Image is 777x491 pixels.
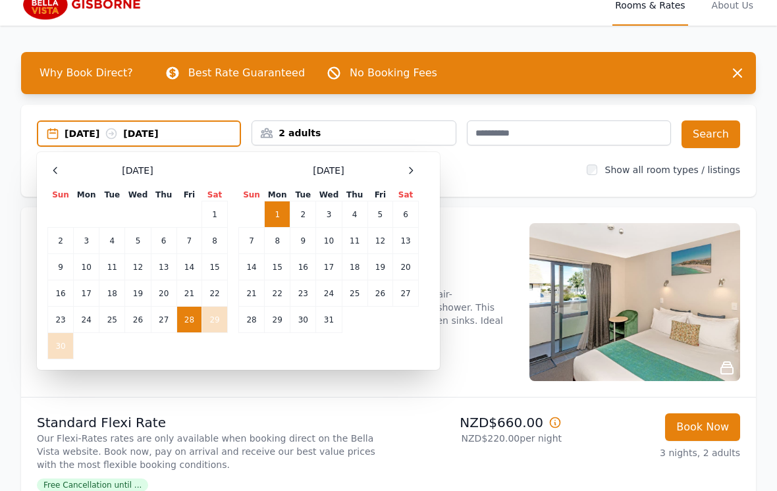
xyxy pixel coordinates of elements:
th: Fri [176,189,201,201]
div: [DATE] [DATE] [65,127,240,140]
p: NZD$220.00 per night [394,432,562,445]
p: No Booking Fees [350,65,437,81]
td: 20 [393,254,419,280]
td: 31 [316,307,342,333]
th: Fri [367,189,392,201]
th: Sun [239,189,265,201]
td: 30 [48,333,74,359]
th: Sat [202,189,228,201]
th: Mon [265,189,290,201]
td: 7 [239,228,265,254]
th: Wed [125,189,151,201]
td: 3 [74,228,99,254]
td: 22 [202,280,228,307]
td: 29 [202,307,228,333]
td: 6 [393,201,419,228]
td: 9 [48,254,74,280]
td: 15 [202,254,228,280]
td: 5 [125,228,151,254]
p: Our Flexi-Rates rates are only available when booking direct on the Bella Vista website. Book now... [37,432,383,471]
td: 9 [290,228,316,254]
th: Thu [151,189,176,201]
td: 25 [99,307,125,333]
td: 6 [151,228,176,254]
td: 13 [151,254,176,280]
span: Why Book Direct? [29,60,144,86]
td: 23 [48,307,74,333]
td: 19 [367,254,392,280]
td: 16 [48,280,74,307]
td: 10 [316,228,342,254]
td: 10 [74,254,99,280]
td: 3 [316,201,342,228]
td: 23 [290,280,316,307]
td: 16 [290,254,316,280]
td: 24 [74,307,99,333]
td: 7 [176,228,201,254]
div: 2 adults [252,126,455,140]
th: Sun [48,189,74,201]
td: 18 [342,254,367,280]
td: 27 [393,280,419,307]
td: 24 [316,280,342,307]
td: 28 [239,307,265,333]
p: NZD$660.00 [394,413,562,432]
td: 21 [176,280,201,307]
td: 14 [239,254,265,280]
span: [DATE] [313,164,344,177]
td: 2 [48,228,74,254]
button: Search [682,120,740,148]
th: Tue [99,189,125,201]
td: 26 [125,307,151,333]
td: 11 [342,228,367,254]
td: 8 [202,228,228,254]
td: 1 [202,201,228,228]
th: Thu [342,189,367,201]
td: 14 [176,254,201,280]
span: [DATE] [122,164,153,177]
td: 20 [151,280,176,307]
td: 2 [290,201,316,228]
td: 12 [125,254,151,280]
td: 27 [151,307,176,333]
th: Sat [393,189,419,201]
button: Book Now [665,413,740,441]
td: 11 [99,254,125,280]
th: Mon [74,189,99,201]
th: Tue [290,189,316,201]
p: 3 nights, 2 adults [572,446,740,459]
td: 5 [367,201,392,228]
td: 19 [125,280,151,307]
th: Wed [316,189,342,201]
p: Standard Flexi Rate [37,413,383,432]
td: 25 [342,280,367,307]
td: 17 [74,280,99,307]
td: 15 [265,254,290,280]
label: Show all room types / listings [605,165,740,175]
td: 4 [99,228,125,254]
td: 22 [265,280,290,307]
td: 17 [316,254,342,280]
td: 30 [290,307,316,333]
td: 29 [265,307,290,333]
td: 8 [265,228,290,254]
td: 21 [239,280,265,307]
td: 1 [265,201,290,228]
td: 4 [342,201,367,228]
td: 28 [176,307,201,333]
td: 12 [367,228,392,254]
td: 13 [393,228,419,254]
td: 18 [99,280,125,307]
td: 26 [367,280,392,307]
p: Best Rate Guaranteed [188,65,305,81]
